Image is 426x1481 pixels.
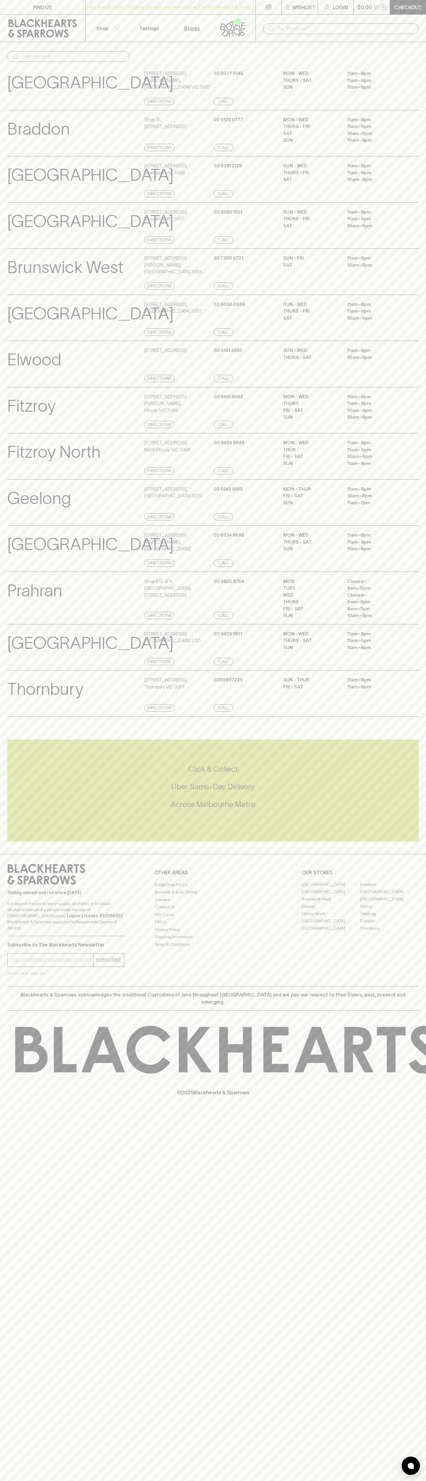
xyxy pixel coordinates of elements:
[214,236,233,243] a: Call
[292,4,315,11] p: Wishlist
[144,467,174,474] a: Directions
[283,169,338,176] p: THURS - FRI
[7,116,70,142] p: Braddon
[283,400,338,407] p: THURS
[347,176,402,183] p: 10am – 9pm
[347,684,402,691] p: 11am – 9pm
[144,630,200,644] p: [STREET_ADDRESS] , [GEOGRAPHIC_DATA] 3121
[394,4,422,11] p: Checkout
[214,190,233,197] a: Call
[347,592,402,599] p: Closed –
[283,137,338,144] p: SUN
[347,414,402,421] p: 10am – 8pm
[347,460,402,467] p: 11am – 8pm
[214,658,233,665] a: Call
[144,70,212,91] p: [STREET_ADDRESS][PERSON_NAME] , [GEOGRAPHIC_DATA] VIC 3067
[214,467,233,474] a: Call
[214,612,233,619] a: Call
[214,421,233,428] a: Call
[347,585,402,592] p: 9am – 6pm
[347,84,402,91] p: 11am – 8pm
[283,262,338,269] p: SAT
[214,677,243,684] p: 0399697225
[347,130,402,137] p: 10am – 9pm
[214,630,242,638] p: 03 9428 1801
[144,439,190,453] p: [STREET_ADDRESS] , North Fitzroy VIC 3068
[155,918,272,926] a: FAQ's
[283,612,338,619] p: SUN
[12,955,93,965] input: e.g. jane@blackheartsandsparrows.com.au
[283,308,338,315] p: THURS - FRI
[144,375,174,382] a: Directions
[283,354,338,361] p: THURS - SAT
[7,255,123,280] p: Brunswick West
[155,889,272,896] a: Business & Bulk Gifting
[7,900,124,931] p: It is against the law to sell or supply alcohol to, or to obtain alcohol on behalf of a person un...
[347,612,402,619] p: 10am – 5pm
[144,282,174,290] a: Directions
[93,954,124,967] button: SUBSCRIBE
[347,354,402,361] p: 10am – 8pm
[144,301,202,315] p: [STREET_ADDRESS] , [GEOGRAPHIC_DATA] 3057
[214,704,233,712] a: Call
[144,347,187,354] p: [STREET_ADDRESS] ,
[283,545,338,552] p: SUN
[214,559,233,567] a: Call
[347,215,402,222] p: 11am – 9pm
[33,4,52,11] p: FIND US
[7,941,124,948] p: Subscribe to The Blackhearts Newsletter
[357,4,372,11] p: $0.00
[214,144,233,151] a: Call
[155,904,272,911] a: Contact Us
[7,486,71,511] p: Geelong
[7,970,124,976] p: We will never spam you
[7,393,56,419] p: Fitzroy
[283,592,338,599] p: WED
[283,486,338,493] p: MON - THUR
[7,764,419,774] h5: Click & Collect
[283,123,338,130] p: THURS - FRI
[184,25,200,32] p: Stores
[144,393,212,414] p: [STREET_ADDRESS][PERSON_NAME] , Fitzroy VIC 3065
[283,453,338,460] p: FRI - SAT
[347,400,402,407] p: 11am – 9pm
[67,913,123,918] strong: Liquor License #32064953
[360,881,419,888] a: Braddon
[382,5,385,9] p: 0
[214,513,233,520] a: Call
[347,301,402,308] p: 11am – 8pm
[283,222,338,229] p: SAT
[155,896,272,903] a: Careers
[347,598,402,606] p: 9am – 6pm
[360,896,419,903] a: [GEOGRAPHIC_DATA]
[347,77,402,84] p: 11am – 9pm
[144,236,174,243] a: Directions
[347,308,402,315] p: 11am – 9pm
[347,222,402,229] p: 10am – 9pm
[144,144,174,151] a: Directions
[144,486,202,499] p: [STREET_ADDRESS] , [GEOGRAPHIC_DATA] 3220
[144,532,212,552] p: [STREET_ADDRESS][PERSON_NAME] , [GEOGRAPHIC_DATA]
[155,911,272,918] a: Gift Cards
[144,329,174,336] a: Directions
[302,869,419,876] p: OUR STORES
[12,991,414,1006] p: Blackhearts & Sparrows acknowledges the traditional Custodians of land throughout [GEOGRAPHIC_DAT...
[214,532,245,539] p: 03 6234 8696
[347,162,402,169] p: 11am – 8pm
[144,677,187,690] p: [STREET_ADDRESS] , Thornbury VIC 3071
[360,910,419,918] a: Geelong
[7,782,419,792] h5: Uber Same-Day Delivery
[283,84,338,91] p: SUN
[96,956,121,964] p: SUBSCRIBE
[347,262,402,269] p: 10am – 8pm
[347,644,402,651] p: 11am – 8pm
[7,799,419,809] h5: Across Melbourne Metro
[214,347,242,354] p: 03 9191 4850
[347,492,402,499] p: 10am – 8pm
[214,116,243,123] p: 02 6128 0777
[347,532,402,539] p: 11am – 8pm
[283,255,338,262] p: SUN - FRI
[144,421,174,428] a: Directions
[283,116,338,123] p: MON - WED
[155,941,272,948] a: Terms & Conditions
